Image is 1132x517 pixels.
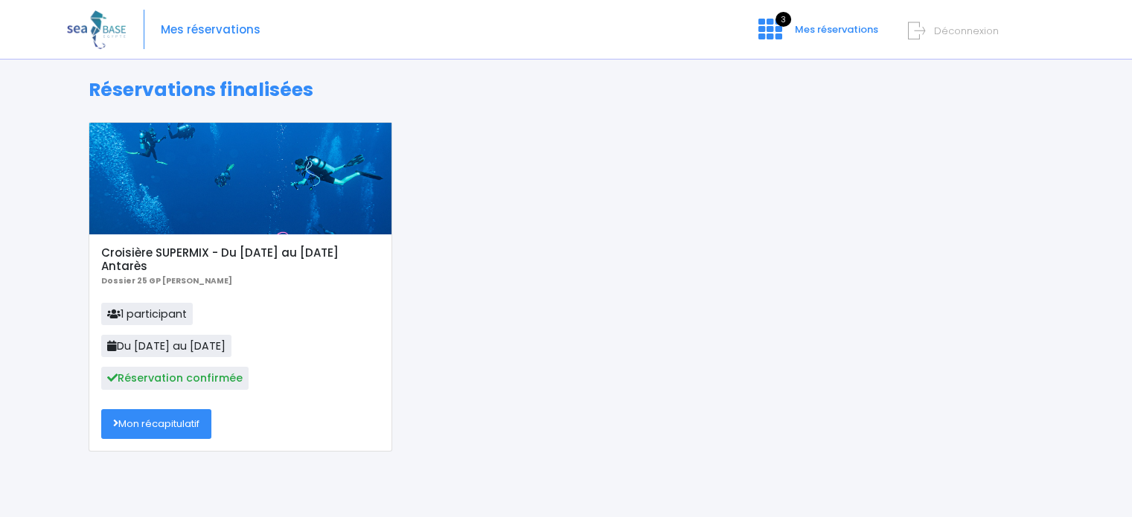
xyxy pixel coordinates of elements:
span: 1 participant [101,303,193,325]
span: Du [DATE] au [DATE] [101,335,231,357]
b: Dossier 25 GP [PERSON_NAME] [101,275,232,286]
span: Réservation confirmée [101,367,249,389]
h5: Croisière SUPERMIX - Du [DATE] au [DATE] Antarès [101,246,379,273]
a: Mon récapitulatif [101,409,211,439]
h1: Réservations finalisées [89,79,1043,101]
a: 3 Mes réservations [746,28,887,42]
span: Déconnexion [934,24,999,38]
span: Mes réservations [795,22,878,36]
span: 3 [776,12,791,27]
